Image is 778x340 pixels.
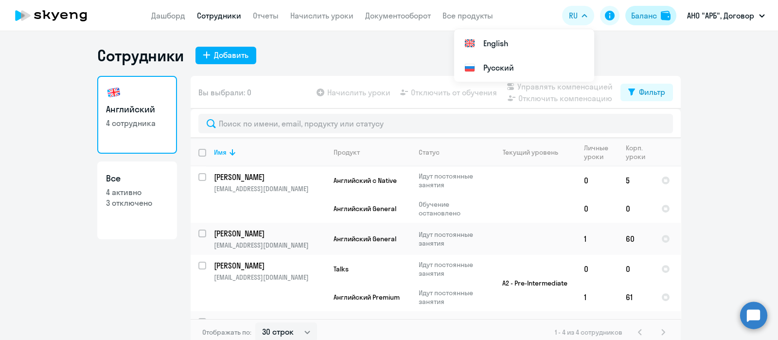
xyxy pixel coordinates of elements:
[106,197,168,208] p: 3 отключено
[618,283,654,311] td: 61
[214,273,325,282] p: [EMAIL_ADDRESS][DOMAIN_NAME]
[106,85,122,100] img: english
[97,76,177,154] a: Английский4 сотрудника
[97,46,184,65] h1: Сотрудники
[253,11,279,20] a: Отчеты
[682,4,770,27] button: АНО "АРБ", Договор
[442,11,493,20] a: Все продукты
[97,161,177,239] a: Все4 активно3 отключено
[334,265,349,273] span: Talks
[569,10,578,21] span: RU
[214,260,325,271] a: [PERSON_NAME]
[639,86,665,98] div: Фильтр
[106,172,168,185] h3: Все
[214,228,325,239] a: [PERSON_NAME]
[214,228,324,239] p: [PERSON_NAME]
[334,204,396,213] span: Английский General
[419,260,485,278] p: Идут постоянные занятия
[290,11,354,20] a: Начислить уроки
[503,148,558,157] div: Текущий уровень
[419,148,440,157] div: Статус
[214,172,324,182] p: [PERSON_NAME]
[202,328,251,337] span: Отображать по:
[626,143,653,161] div: Корп. уроки
[214,49,248,61] div: Добавить
[576,255,618,283] td: 0
[620,84,673,101] button: Фильтр
[198,114,673,133] input: Поиск по имени, email, продукту или статусу
[687,10,754,21] p: АНО "АРБ", Договор
[631,10,657,21] div: Баланс
[576,166,618,195] td: 0
[334,176,397,185] span: Английский с Native
[214,172,325,182] a: [PERSON_NAME]
[464,37,476,49] img: English
[419,230,485,248] p: Идут постоянные занятия
[576,283,618,311] td: 1
[576,195,618,223] td: 0
[618,223,654,255] td: 60
[214,317,325,327] a: - [PERSON_NAME]
[334,234,396,243] span: Английский General
[584,143,618,161] div: Личные уроки
[576,223,618,255] td: 1
[334,148,360,157] div: Продукт
[555,328,622,337] span: 1 - 4 из 4 сотрудников
[214,148,325,157] div: Имя
[625,6,676,25] button: Балансbalance
[419,172,485,189] p: Идут постоянные занятия
[106,118,168,128] p: 4 сотрудника
[214,260,324,271] p: [PERSON_NAME]
[214,241,325,250] p: [EMAIL_ADDRESS][DOMAIN_NAME]
[494,148,576,157] div: Текущий уровень
[464,62,476,73] img: Русский
[562,6,594,25] button: RU
[151,11,185,20] a: Дашборд
[365,11,431,20] a: Документооборот
[618,195,654,223] td: 0
[198,87,251,98] span: Вы выбрали: 0
[214,148,227,157] div: Имя
[214,184,325,193] p: [EMAIL_ADDRESS][DOMAIN_NAME]
[486,255,576,311] td: A2 - Pre-Intermediate
[419,200,485,217] p: Обучение остановлено
[454,29,594,82] ul: RU
[661,11,671,20] img: balance
[197,11,241,20] a: Сотрудники
[618,166,654,195] td: 5
[618,255,654,283] td: 0
[334,293,400,302] span: Английский Premium
[106,103,168,116] h3: Английский
[214,317,324,327] p: - [PERSON_NAME]
[106,187,168,197] p: 4 активно
[195,47,256,64] button: Добавить
[419,288,485,306] p: Идут постоянные занятия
